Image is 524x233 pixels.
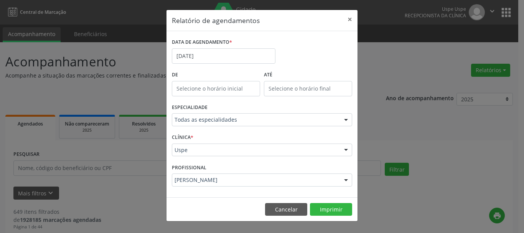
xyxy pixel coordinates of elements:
[172,162,206,174] label: PROFISSIONAL
[175,116,336,124] span: Todas as especialidades
[175,176,336,184] span: [PERSON_NAME]
[172,15,260,25] h5: Relatório de agendamentos
[172,102,208,114] label: ESPECIALIDADE
[172,69,260,81] label: De
[264,81,352,96] input: Selecione o horário final
[172,36,232,48] label: DATA DE AGENDAMENTO
[265,203,307,216] button: Cancelar
[172,132,193,144] label: CLÍNICA
[342,10,358,29] button: Close
[172,48,275,64] input: Selecione uma data ou intervalo
[172,81,260,96] input: Selecione o horário inicial
[175,146,336,154] span: Uspe
[264,69,352,81] label: ATÉ
[310,203,352,216] button: Imprimir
